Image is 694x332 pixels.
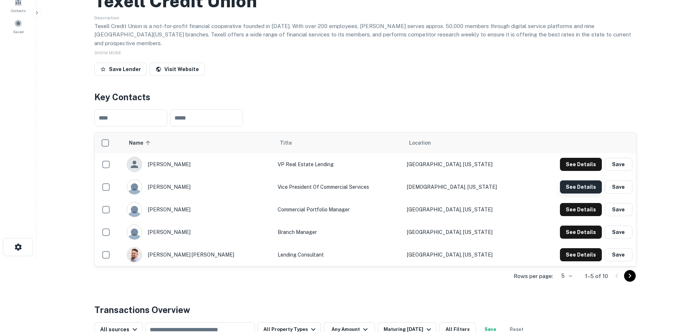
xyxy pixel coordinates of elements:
div: [PERSON_NAME] [127,179,270,195]
th: Name [123,133,274,153]
button: Save [605,226,632,239]
td: VP Real Estate Lending [274,153,404,176]
th: Location [403,133,531,153]
button: See Details [560,180,602,194]
td: Vice President of Commercial Services [274,176,404,198]
div: [PERSON_NAME] [127,224,270,240]
th: Title [274,133,404,153]
button: See Details [560,226,602,239]
button: Save [605,158,632,171]
a: Visit Website [150,63,205,76]
button: Save [605,180,632,194]
h4: Key Contacts [94,90,636,103]
td: [GEOGRAPHIC_DATA], [US_STATE] [403,221,531,243]
img: 9c8pery4andzj6ohjkjp54ma2 [127,225,142,239]
a: Saved [2,16,34,36]
span: Location [409,138,431,147]
td: [DEMOGRAPHIC_DATA], [US_STATE] [403,176,531,198]
td: Commercial Portfolio Manager [274,198,404,221]
div: [PERSON_NAME] [127,157,270,172]
span: Saved [13,29,24,35]
button: Save [605,203,632,216]
div: scrollable content [95,133,636,266]
p: 1–5 of 10 [585,272,608,281]
td: [GEOGRAPHIC_DATA], [US_STATE] [403,243,531,266]
div: [PERSON_NAME] [127,202,270,217]
span: SHOW MORE [94,50,121,55]
span: Contacts [11,8,26,13]
p: Rows per page: [514,272,553,281]
span: Description [94,15,119,20]
img: 1676086437911 [127,247,142,262]
td: [GEOGRAPHIC_DATA], [US_STATE] [403,153,531,176]
h4: Transactions Overview [94,303,190,316]
span: Name [129,138,153,147]
p: Texell Credit Union is a not-for-profit financial cooperative founded in [DATE]. With over 200 em... [94,22,636,48]
button: See Details [560,158,602,171]
button: Save [605,248,632,261]
div: [PERSON_NAME] [PERSON_NAME] [127,247,270,262]
button: Go to next page [624,270,636,282]
div: 5 [556,271,573,281]
span: Title [280,138,301,147]
button: Save Lender [94,63,147,76]
button: See Details [560,203,602,216]
td: Branch Manager [274,221,404,243]
button: See Details [560,248,602,261]
td: [GEOGRAPHIC_DATA], [US_STATE] [403,198,531,221]
img: 9c8pery4andzj6ohjkjp54ma2 [127,180,142,194]
iframe: Chat Widget [658,274,694,309]
img: 9c8pery4andzj6ohjkjp54ma2 [127,202,142,217]
td: Lending Consultant [274,243,404,266]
